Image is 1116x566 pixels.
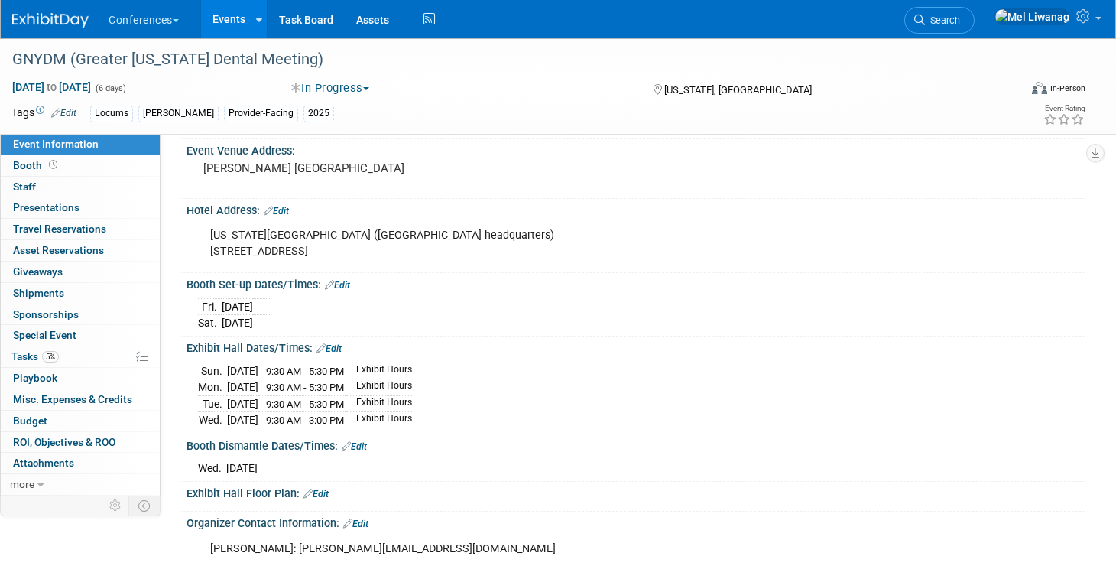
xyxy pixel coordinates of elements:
td: Mon. [198,379,227,396]
span: Tasks [11,350,59,363]
span: Booth [13,159,60,171]
span: Attachments [13,457,74,469]
span: Shipments [13,287,64,299]
div: Event Venue Address: [187,139,1085,158]
td: Exhibit Hours [347,412,412,428]
span: ROI, Objectives & ROO [13,436,115,448]
span: Travel Reservations [13,223,106,235]
div: 2025 [303,106,334,122]
a: Edit [316,343,342,354]
td: Exhibit Hours [347,395,412,412]
td: [DATE] [227,395,258,412]
td: Sat. [198,315,222,331]
a: Booth [1,155,160,176]
span: Staff [13,181,36,193]
div: In-Person [1049,83,1085,94]
div: Exhibit Hall Floor Plan: [187,482,1085,502]
td: Exhibit Hours [347,363,412,379]
div: Hotel Address: [187,199,1085,219]
td: Tue. [198,395,227,412]
td: [DATE] [227,363,258,379]
span: Search [925,15,960,26]
td: [DATE] [222,315,253,331]
img: ExhibitDay [12,13,89,28]
a: Edit [343,519,368,529]
div: [PERSON_NAME] [138,106,219,122]
span: [US_STATE], [GEOGRAPHIC_DATA] [664,84,812,96]
div: Locums [90,106,133,122]
a: Shipments [1,283,160,304]
td: [DATE] [226,460,258,477]
td: Tags [11,105,76,122]
span: Asset Reservations [13,244,104,256]
a: more [1,474,160,495]
td: Wed. [198,460,226,477]
a: Event Information [1,134,160,155]
a: Edit [264,206,289,216]
td: Personalize Event Tab Strip [102,496,129,516]
span: to [44,81,59,93]
a: Staff [1,177,160,197]
span: Booth not reserved yet [46,159,60,171]
a: Misc. Expenses & Credits [1,389,160,410]
span: more [10,478,34,490]
pre: [PERSON_NAME] [GEOGRAPHIC_DATA] [203,161,544,175]
span: Presentations [13,201,79,213]
div: Event Rating [1043,105,1085,112]
a: Edit [342,441,367,452]
a: Playbook [1,368,160,389]
a: Budget [1,411,160,431]
td: [DATE] [227,412,258,428]
a: Giveaways [1,262,160,282]
a: Attachments [1,453,160,473]
span: (6 days) [94,83,126,93]
span: 9:30 AM - 5:30 PM [266,382,344,393]
td: Fri. [198,299,222,315]
span: 9:30 AM - 3:00 PM [266,415,344,426]
td: Wed. [198,412,227,428]
td: Sun. [198,363,227,379]
a: ROI, Objectives & ROO [1,432,160,453]
td: Exhibit Hours [347,379,412,396]
span: 9:30 AM - 5:30 PM [266,398,344,410]
span: Playbook [13,372,57,384]
span: [DATE] [DATE] [11,80,92,94]
div: GNYDM (Greater [US_STATE] Dental Meeting) [7,46,994,73]
span: Giveaways [13,265,63,278]
div: Booth Dismantle Dates/Times: [187,434,1085,454]
div: Exhibit Hall Dates/Times: [187,337,1085,356]
span: Special Event [13,329,76,341]
a: Asset Reservations [1,240,160,261]
span: Misc. Expenses & Credits [13,393,132,405]
div: Organizer Contact Information: [187,512,1085,532]
img: Mel Liwanag [994,8,1070,25]
div: Booth Set-up Dates/Times: [187,273,1085,293]
a: Edit [303,489,329,499]
a: Presentations [1,197,160,218]
a: Travel Reservations [1,219,160,239]
span: Sponsorships [13,308,79,320]
td: [DATE] [222,299,253,315]
div: Provider-Facing [224,106,298,122]
span: 5% [42,351,59,363]
span: Event Information [13,138,99,150]
img: Format-Inperson.png [1032,82,1047,94]
a: Search [904,7,975,34]
a: Tasks5% [1,346,160,367]
td: Toggle Event Tabs [129,496,161,516]
td: [DATE] [227,379,258,396]
div: [PERSON_NAME]: [PERSON_NAME][EMAIL_ADDRESS][DOMAIN_NAME] [200,534,913,564]
span: 9:30 AM - 5:30 PM [266,366,344,377]
span: Budget [13,415,47,427]
a: Special Event [1,325,160,346]
button: In Progress [286,80,375,96]
a: Sponsorships [1,304,160,325]
div: Event Format [926,80,1085,102]
a: Edit [325,280,350,291]
div: [US_STATE][GEOGRAPHIC_DATA] ([GEOGRAPHIC_DATA] headquarters) [STREET_ADDRESS] [200,220,913,266]
a: Edit [51,108,76,119]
